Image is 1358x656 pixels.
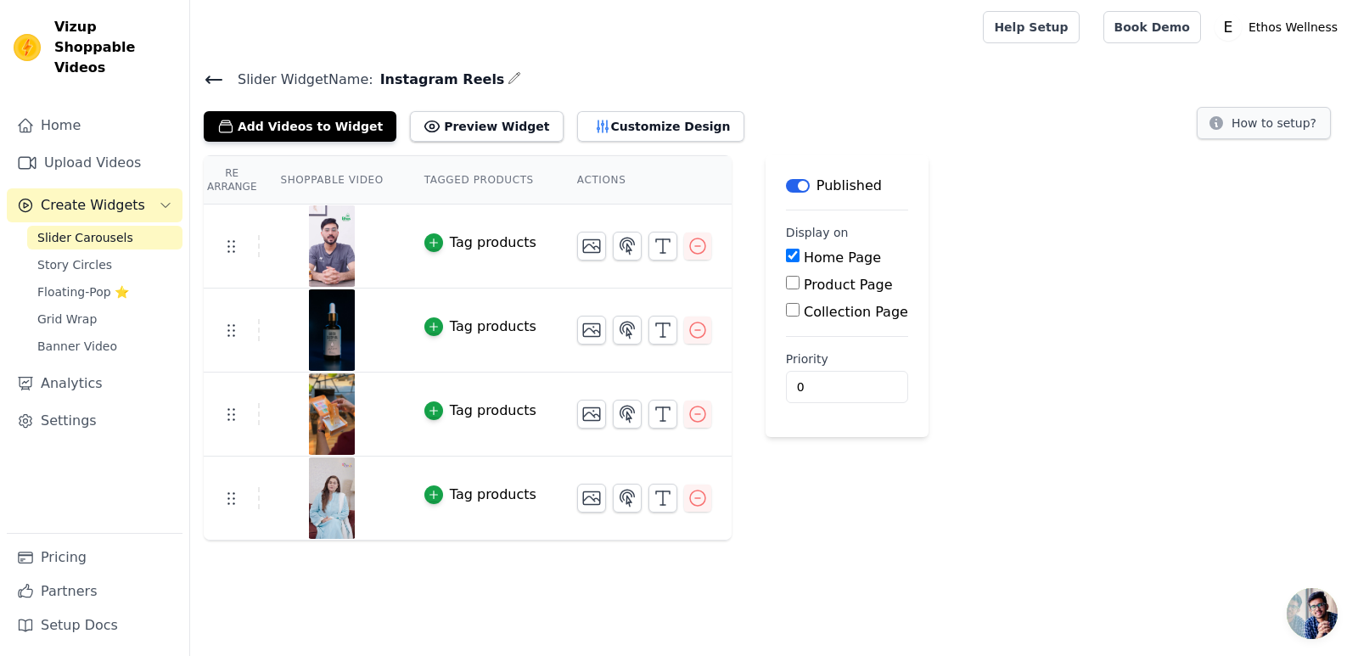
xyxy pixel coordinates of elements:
a: Story Circles [27,253,182,277]
img: Vizup [14,34,41,61]
a: Partners [7,575,182,608]
a: How to setup? [1197,119,1331,135]
img: reel-preview-xag1gn-er.myshopify.com-3703989500653646424_64054422738.jpeg [308,373,356,455]
div: Open chat [1287,588,1338,639]
a: Setup Docs [7,608,182,642]
span: Floating-Pop ⭐ [37,283,129,300]
button: Preview Widget [410,111,563,142]
label: Collection Page [804,304,908,320]
a: Slider Carousels [27,226,182,250]
button: E Ethos Wellness [1215,12,1344,42]
a: Home [7,109,182,143]
th: Re Arrange [204,156,260,205]
span: Slider Carousels [37,229,133,246]
a: Help Setup [983,11,1079,43]
img: reel-preview-xag1gn-er.myshopify.com-3704096673641836605_47640894244.jpeg [308,457,356,539]
img: reel-preview-xag1gn-er.myshopify.com-3704084076813185437_25730194146.jpeg [308,205,356,287]
a: Upload Videos [7,146,182,180]
button: Tag products [424,233,536,253]
span: Instagram Reels [373,70,505,90]
span: Slider Widget Name: [224,70,373,90]
button: Add Videos to Widget [204,111,396,142]
div: Tag products [450,485,536,505]
th: Tagged Products [404,156,557,205]
button: Tag products [424,317,536,337]
text: E [1224,19,1233,36]
span: Vizup Shoppable Videos [54,17,176,78]
button: How to setup? [1197,107,1331,139]
button: Change Thumbnail [577,400,606,429]
div: Edit Name [508,68,521,91]
a: Pricing [7,541,182,575]
span: Banner Video [37,338,117,355]
button: Customize Design [577,111,744,142]
a: Analytics [7,367,182,401]
img: reel-preview-xag1gn-er.myshopify.com-3703590649085324245_52710951421.jpeg [308,289,356,371]
div: Tag products [450,317,536,337]
div: Tag products [450,401,536,421]
span: Create Widgets [41,195,145,216]
a: Grid Wrap [27,307,182,331]
label: Priority [786,350,908,367]
button: Create Widgets [7,188,182,222]
th: Actions [557,156,732,205]
span: Grid Wrap [37,311,97,328]
label: Product Page [804,277,893,293]
button: Change Thumbnail [577,316,606,345]
button: Tag products [424,485,536,505]
a: Book Demo [1103,11,1201,43]
button: Tag products [424,401,536,421]
a: Banner Video [27,334,182,358]
span: Story Circles [37,256,112,273]
p: Published [816,176,882,196]
a: Floating-Pop ⭐ [27,280,182,304]
div: Tag products [450,233,536,253]
th: Shoppable Video [260,156,403,205]
button: Change Thumbnail [577,232,606,261]
p: Ethos Wellness [1242,12,1344,42]
a: Settings [7,404,182,438]
label: Home Page [804,250,881,266]
button: Change Thumbnail [577,484,606,513]
legend: Display on [786,224,849,241]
